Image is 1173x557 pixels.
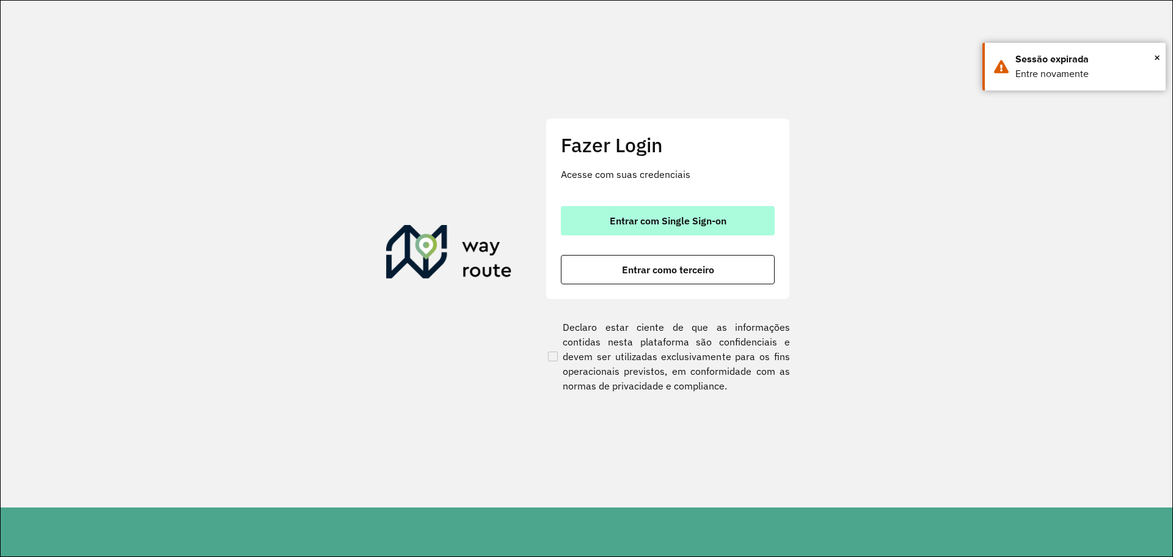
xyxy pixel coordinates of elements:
[386,225,512,284] img: Roteirizador AmbevTech
[561,133,775,157] h2: Fazer Login
[610,216,726,226] span: Entrar com Single Sign-on
[561,255,775,284] button: button
[1154,48,1160,67] span: ×
[622,265,714,275] span: Entrar como terceiro
[1154,48,1160,67] button: Close
[561,167,775,182] p: Acesse com suas credenciais
[1015,67,1157,81] div: Entre novamente
[561,206,775,235] button: button
[546,320,790,393] label: Declaro estar ciente de que as informações contidas nesta plataforma são confidenciais e devem se...
[1015,52,1157,67] div: Sessão expirada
